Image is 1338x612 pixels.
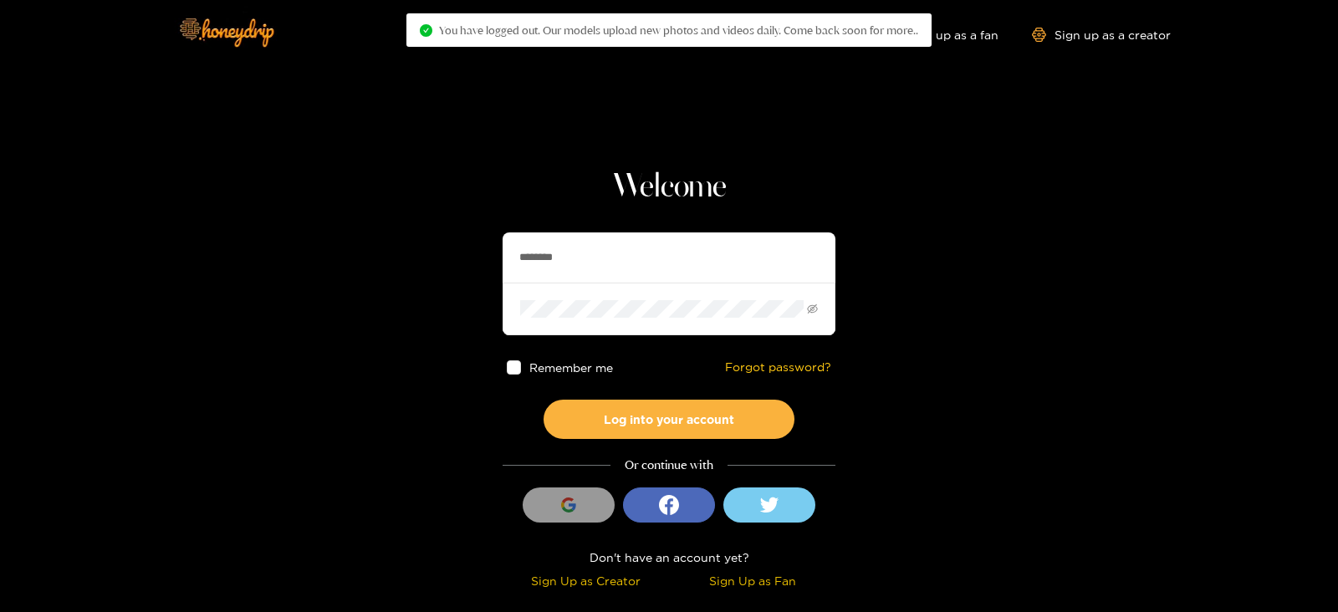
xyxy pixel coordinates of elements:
a: Sign up as a fan [884,28,998,42]
span: Remember me [529,361,613,374]
div: Sign Up as Fan [673,571,831,590]
div: Sign Up as Creator [507,571,665,590]
span: check-circle [420,24,432,37]
span: You have logged out. Our models upload new photos and videos daily. Come back soon for more.. [439,23,918,37]
span: eye-invisible [807,303,818,314]
div: Don't have an account yet? [503,548,835,567]
div: Or continue with [503,456,835,475]
a: Sign up as a creator [1032,28,1171,42]
a: Forgot password? [725,360,831,375]
h1: Welcome [503,167,835,207]
button: Log into your account [544,400,794,439]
